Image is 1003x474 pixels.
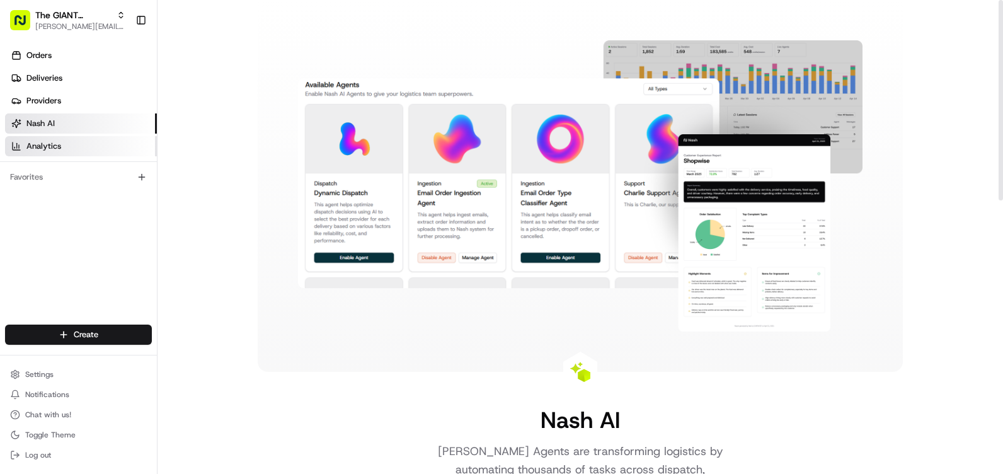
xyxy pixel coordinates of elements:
[26,141,61,152] span: Analytics
[5,113,157,134] a: Nash AI
[13,164,84,174] div: Past conversations
[25,410,71,420] span: Chat with us!
[89,278,152,288] a: Powered byPylon
[25,430,76,440] span: Toggle Theme
[13,120,35,143] img: 1736555255976-a54dd68f-1ca7-489b-9aae-adbdc363a1c4
[25,248,96,260] span: Knowledge Base
[43,120,207,133] div: Start new chat
[25,390,69,400] span: Notifications
[5,91,157,111] a: Providers
[33,81,208,95] input: Clear
[13,50,229,71] p: Welcome 👋
[5,386,152,403] button: Notifications
[5,406,152,424] button: Chat with us!
[195,161,229,176] button: See all
[5,45,157,66] a: Orders
[13,249,23,259] div: 📗
[26,95,61,107] span: Providers
[35,21,125,32] button: [PERSON_NAME][EMAIL_ADDRESS][PERSON_NAME][DOMAIN_NAME]
[5,136,157,156] a: Analytics
[5,446,152,464] button: Log out
[5,167,152,187] div: Favorites
[106,249,117,259] div: 💻
[214,124,229,139] button: Start new chat
[570,362,590,382] img: Nash AI Logo
[8,243,101,265] a: 📗Knowledge Base
[42,195,67,205] span: [DATE]
[25,450,51,460] span: Log out
[35,9,112,21] button: The GIANT Company
[5,426,152,444] button: Toggle Theme
[26,72,62,84] span: Deliveries
[298,40,863,332] img: Nash AI Dashboard
[26,118,55,129] span: Nash AI
[26,50,52,61] span: Orders
[5,325,152,345] button: Create
[119,248,202,260] span: API Documentation
[43,133,159,143] div: We're available if you need us!
[125,279,152,288] span: Pylon
[5,5,130,35] button: The GIANT Company[PERSON_NAME][EMAIL_ADDRESS][PERSON_NAME][DOMAIN_NAME]
[541,407,620,432] h1: Nash AI
[13,13,38,38] img: Nash
[74,329,98,340] span: Create
[5,366,152,383] button: Settings
[5,68,157,88] a: Deliveries
[25,369,54,379] span: Settings
[101,243,207,265] a: 💻API Documentation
